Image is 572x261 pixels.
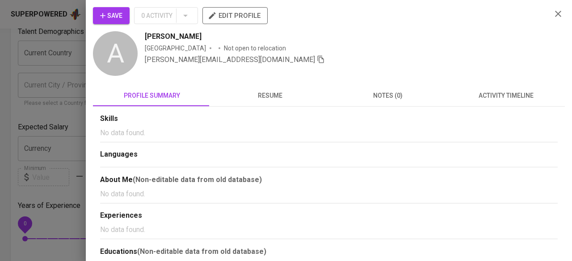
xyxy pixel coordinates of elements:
div: A [93,31,138,76]
div: About Me [100,174,558,185]
button: Save [93,7,130,24]
b: (Non-editable data from old database) [137,247,266,256]
span: notes (0) [334,90,442,101]
span: profile summary [98,90,206,101]
span: edit profile [210,10,261,21]
span: [PERSON_NAME] [145,31,202,42]
span: resume [216,90,324,101]
p: Not open to relocation [224,44,286,53]
div: Experiences [100,211,558,221]
div: [GEOGRAPHIC_DATA] [145,44,206,53]
p: No data found. [100,128,558,138]
span: activity timeline [452,90,559,101]
b: (Non-editable data from old database) [133,175,262,184]
span: Save [100,10,122,21]
div: Educations [100,246,558,257]
div: Languages [100,149,558,160]
a: edit profile [202,12,268,19]
div: Skills [100,114,558,124]
p: No data found. [100,189,558,199]
p: No data found. [100,224,558,235]
button: edit profile [202,7,268,24]
span: [PERSON_NAME][EMAIL_ADDRESS][DOMAIN_NAME] [145,55,315,64]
